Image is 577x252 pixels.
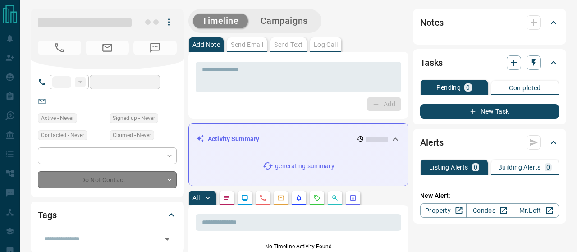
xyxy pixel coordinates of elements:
[436,84,461,91] p: Pending
[420,203,467,218] a: Property
[252,14,317,28] button: Campaigns
[546,164,550,170] p: 0
[41,131,84,140] span: Contacted - Never
[241,194,248,202] svg: Lead Browsing Activity
[474,164,477,170] p: 0
[420,55,443,70] h2: Tasks
[466,84,470,91] p: 0
[420,52,559,73] div: Tasks
[86,41,129,55] span: No Email
[52,97,56,105] a: --
[133,41,177,55] span: No Number
[420,15,444,30] h2: Notes
[41,114,74,123] span: Active - Never
[420,104,559,119] button: New Task
[193,14,248,28] button: Timeline
[196,243,401,251] p: No Timeline Activity Found
[513,203,559,218] a: Mr.Loft
[349,194,357,202] svg: Agent Actions
[420,191,559,201] p: New Alert:
[113,131,151,140] span: Claimed - Never
[38,204,177,226] div: Tags
[208,134,259,144] p: Activity Summary
[498,164,541,170] p: Building Alerts
[192,195,200,201] p: All
[429,164,468,170] p: Listing Alerts
[192,41,220,48] p: Add Note
[331,194,339,202] svg: Opportunities
[223,194,230,202] svg: Notes
[295,194,302,202] svg: Listing Alerts
[259,194,266,202] svg: Calls
[509,85,541,91] p: Completed
[420,132,559,153] div: Alerts
[38,41,81,55] span: No Number
[38,208,56,222] h2: Tags
[275,161,334,171] p: generating summary
[113,114,155,123] span: Signed up - Never
[161,233,174,246] button: Open
[196,131,401,147] div: Activity Summary
[420,12,559,33] div: Notes
[313,194,321,202] svg: Requests
[277,194,284,202] svg: Emails
[38,171,177,188] div: Do Not Contact
[420,135,444,150] h2: Alerts
[466,203,513,218] a: Condos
